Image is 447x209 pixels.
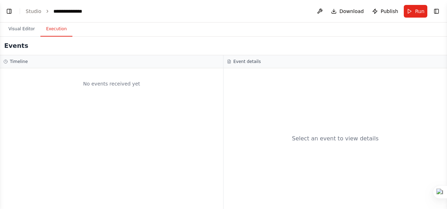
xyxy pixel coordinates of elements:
div: Select an event to view details [292,134,379,143]
h2: Events [4,41,28,51]
button: Show left sidebar [4,6,14,16]
button: Visual Editor [3,22,40,37]
div: No events received yet [4,72,220,96]
button: Run [404,5,427,18]
span: Publish [381,8,398,15]
span: Run [415,8,425,15]
span: Download [339,8,364,15]
a: Studio [26,8,41,14]
h3: Timeline [10,59,28,64]
button: Publish [369,5,401,18]
nav: breadcrumb [26,8,88,15]
button: Execution [40,22,72,37]
button: Download [328,5,367,18]
h3: Event details [233,59,261,64]
button: Show right sidebar [432,6,441,16]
